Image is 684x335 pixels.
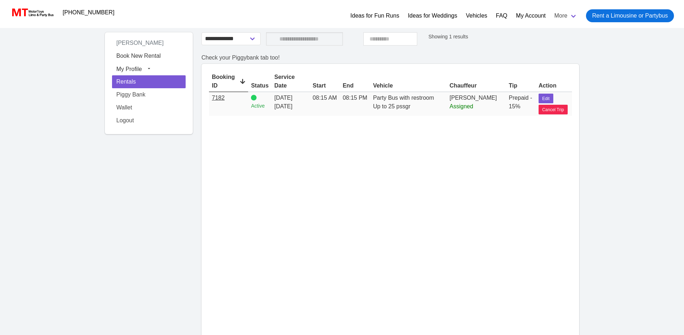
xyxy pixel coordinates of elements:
a: Wallet [112,101,186,114]
span: Up to 25 pssgr [373,103,410,109]
a: Rent a Limousine or Partybus [586,9,674,22]
span: [PERSON_NAME] [450,95,497,101]
h2: Check your Piggybank tab too! [201,54,579,61]
div: End [343,81,367,90]
a: Logout [112,114,186,127]
small: Active [251,102,269,110]
span: 08:15 PM [343,95,367,101]
button: My Profile [112,62,186,75]
a: My Account [516,11,546,20]
small: Showing 1 results [428,34,468,39]
div: Vehicle [373,81,444,90]
div: Status [251,81,269,90]
span: My Profile [116,66,142,72]
span: Edit [542,95,550,102]
a: Vehicles [466,11,487,20]
span: Rent a Limousine or Partybus [592,11,668,20]
button: Edit [539,94,553,103]
a: Piggy Bank [112,88,186,101]
div: Action [539,81,572,90]
span: Prepaid - 15% [509,95,532,109]
span: Party Bus with restroom [373,95,434,101]
span: [PERSON_NAME] [112,37,168,49]
a: More [550,6,582,25]
span: [DATE] [274,95,292,101]
a: Ideas for Weddings [408,11,457,20]
a: Book New Rental [112,49,186,62]
div: Chauffeur [450,81,503,90]
a: FAQ [496,11,507,20]
div: Tip [509,81,533,90]
div: Booking ID [212,73,245,90]
button: Cancel Trip [539,105,568,114]
a: Edit [539,95,553,101]
div: Start [313,81,337,90]
span: Assigned [450,103,473,109]
span: 08:15 AM [313,95,337,101]
a: Rentals [112,75,186,88]
div: Service Date [274,73,307,90]
a: Ideas for Fun Runs [350,11,399,20]
span: [DATE] [274,102,307,111]
img: MotorToys Logo [10,8,54,18]
a: [PHONE_NUMBER] [59,5,119,20]
span: Cancel Trip [542,107,564,113]
a: 7182 [212,95,225,101]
